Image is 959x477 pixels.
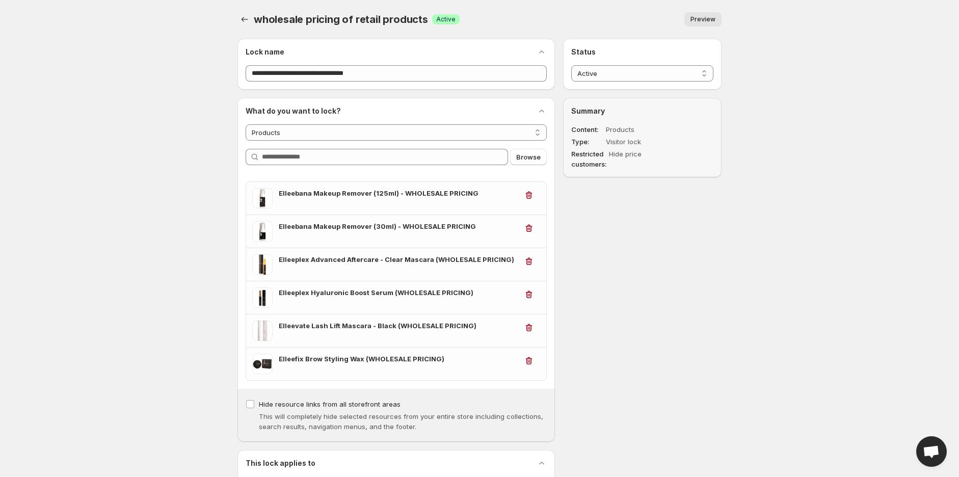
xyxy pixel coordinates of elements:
button: Preview [684,12,722,26]
button: Back [237,12,252,26]
h3: Elleebana Makeup Remover (30ml) - WHOLESALE PRICING [279,221,518,231]
h3: Elleeplex Advanced Aftercare - Clear Mascara (WHOLESALE PRICING) [279,254,518,264]
dt: Restricted customers: [571,149,607,169]
dd: Visitor lock [606,137,684,147]
span: Active [436,15,456,23]
dd: Products [606,124,684,135]
dd: Hide price [609,149,687,169]
dt: Type : [571,137,604,147]
dt: Content : [571,124,604,135]
span: Preview [690,15,715,23]
h2: What do you want to lock? [246,106,341,116]
span: Hide resource links from all storefront areas [259,400,401,408]
span: wholesale pricing of retail products [254,13,428,25]
h3: Elleebana Makeup Remover (125ml) - WHOLESALE PRICING [279,188,518,198]
h2: Lock name [246,47,284,57]
h3: Elleefix Brow Styling Wax (WHOLESALE PRICING) [279,354,518,364]
h2: Summary [571,106,713,116]
h3: Elleeplex Hyaluronic Boost Serum (WHOLESALE PRICING) [279,287,518,298]
div: Open chat [916,436,947,467]
span: Browse [516,152,541,162]
button: Browse [510,149,547,165]
h2: Status [571,47,713,57]
h3: Elleevate Lash Lift Mascara - Black (WHOLESALE PRICING) [279,321,518,331]
h2: This lock applies to [246,458,315,468]
span: This will completely hide selected resources from your entire store including collections, search... [259,412,543,431]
